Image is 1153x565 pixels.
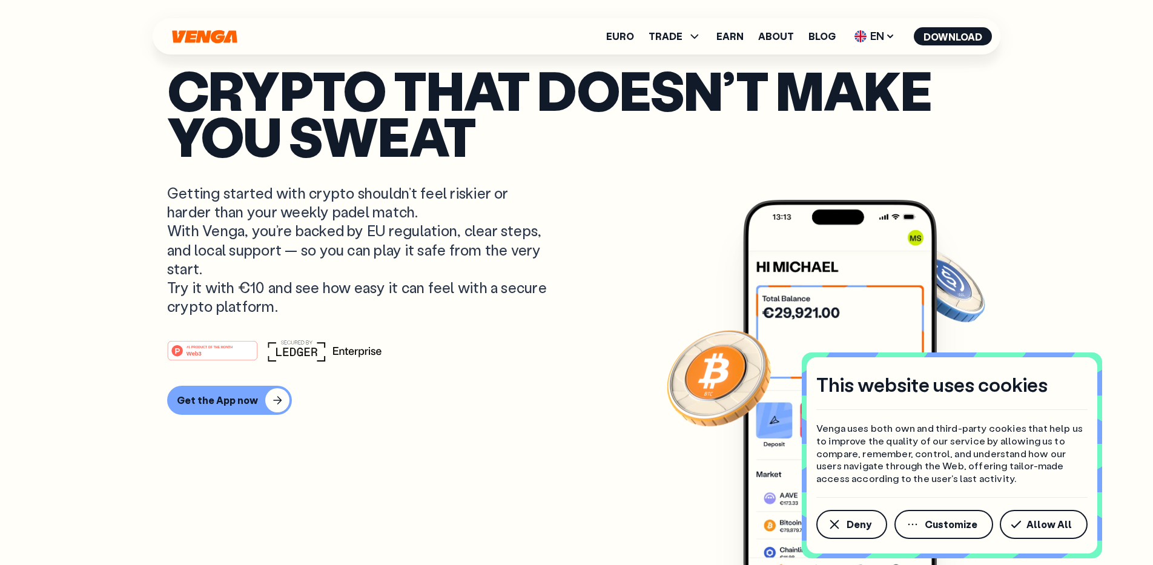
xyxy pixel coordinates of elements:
button: Download [914,27,992,45]
span: TRADE [649,29,702,44]
tspan: Web3 [187,350,202,357]
img: flag-uk [854,30,867,42]
img: Bitcoin [664,323,773,432]
p: Crypto that doesn’t make you sweat [167,67,986,159]
span: Deny [847,520,871,529]
a: Get the App now [167,386,986,415]
h4: This website uses cookies [816,372,1048,397]
span: TRADE [649,31,682,41]
img: USDC coin [900,241,988,328]
a: #1 PRODUCT OF THE MONTHWeb3 [167,348,258,363]
button: Allow All [1000,510,1088,539]
span: Allow All [1026,520,1072,529]
a: Euro [606,31,634,41]
tspan: #1 PRODUCT OF THE MONTH [187,345,233,349]
button: Get the App now [167,386,292,415]
p: Venga uses both own and third-party cookies that help us to improve the quality of our service by... [816,422,1088,485]
svg: Home [171,30,239,44]
button: Deny [816,510,887,539]
button: Customize [894,510,993,539]
p: Getting started with crypto shouldn’t feel riskier or harder than your weekly padel match. With V... [167,183,550,316]
a: About [758,31,794,41]
span: EN [850,27,899,46]
a: Earn [716,31,744,41]
a: Blog [808,31,836,41]
span: Customize [925,520,977,529]
div: Get the App now [177,394,258,406]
